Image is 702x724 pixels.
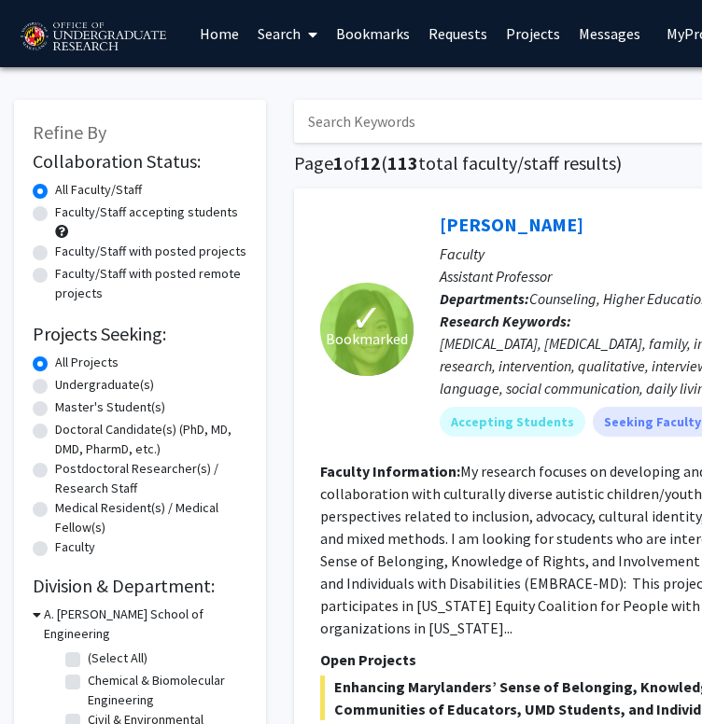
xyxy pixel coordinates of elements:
label: Faculty/Staff with posted projects [55,242,246,261]
label: Chemical & Biomolecular Engineering [88,671,243,710]
h2: Projects Seeking: [33,323,247,345]
label: (Select All) [88,648,147,668]
a: Messages [569,1,650,66]
label: All Faculty/Staff [55,180,142,200]
label: Faculty [55,537,95,557]
b: Research Keywords: [440,312,571,330]
label: All Projects [55,353,119,372]
h2: Collaboration Status: [33,150,247,173]
span: 113 [387,151,418,174]
a: Home [190,1,248,66]
h3: A. [PERSON_NAME] School of Engineering [44,605,247,644]
iframe: Chat [14,640,79,710]
b: Departments: [440,289,529,308]
b: Faculty Information: [320,462,460,480]
mat-chip: Accepting Students [440,407,585,437]
img: University of Maryland Logo [14,14,172,61]
span: ✓ [351,309,383,327]
a: Search [248,1,327,66]
span: 1 [333,151,344,174]
label: Medical Resident(s) / Medical Fellow(s) [55,498,247,537]
label: Master's Student(s) [55,397,165,417]
a: [PERSON_NAME] [440,213,583,236]
a: Requests [419,1,497,66]
label: Postdoctoral Researcher(s) / Research Staff [55,459,247,498]
label: Faculty/Staff accepting students [55,202,238,222]
a: Bookmarks [327,1,419,66]
span: Bookmarked [326,327,408,350]
h2: Division & Department: [33,575,247,597]
label: Undergraduate(s) [55,375,154,395]
label: Faculty/Staff with posted remote projects [55,264,247,303]
a: Projects [497,1,569,66]
label: Doctoral Candidate(s) (PhD, MD, DMD, PharmD, etc.) [55,420,247,459]
span: Refine By [33,120,106,144]
span: 12 [360,151,381,174]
